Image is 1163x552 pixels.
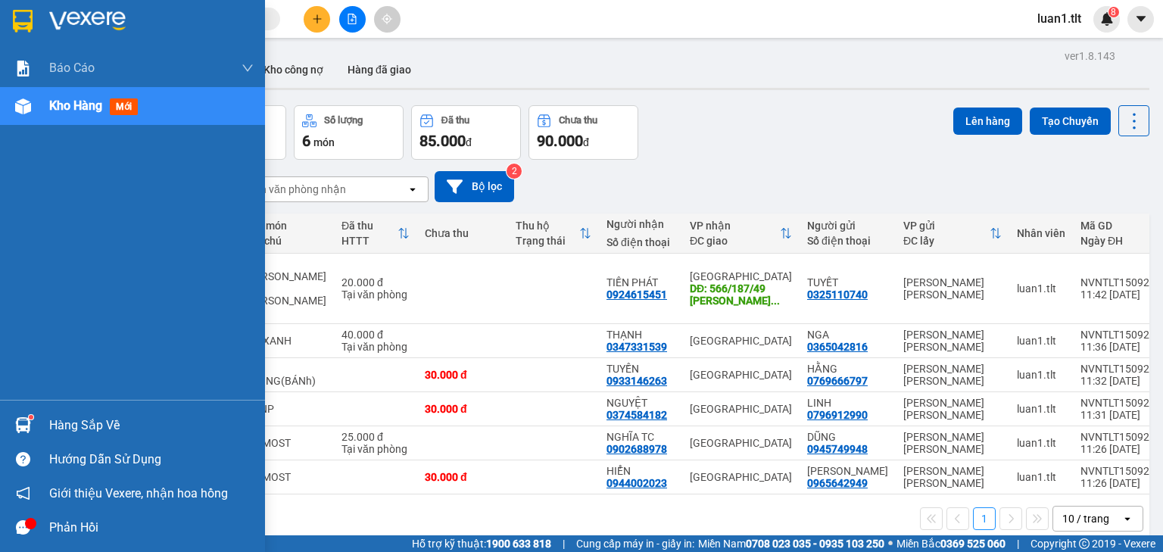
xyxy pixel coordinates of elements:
div: [GEOGRAPHIC_DATA] [690,403,792,415]
button: Đã thu85.000đ [411,105,521,160]
span: copyright [1079,538,1090,549]
div: 30.000 đ [425,403,500,415]
div: HTTT [341,235,398,247]
div: Chọn văn phòng nhận [242,182,346,197]
button: Chưa thu90.000đ [528,105,638,160]
div: Người gửi [807,220,888,232]
img: icon-new-feature [1100,12,1114,26]
div: Trạng thái [516,235,579,247]
div: DĐ: 566/187/49 NGUYỄN THÁI SƠN, GÒ VẤP [690,282,792,307]
div: Số điện thoại [807,235,888,247]
div: 25.000 đ [341,431,410,443]
div: 30.000 đ [425,471,500,483]
span: Miền Bắc [896,535,1006,552]
div: 40.000 đ [341,329,410,341]
div: [GEOGRAPHIC_DATA] [690,471,792,483]
button: 1 [973,507,996,530]
span: message [16,520,30,535]
div: NGHĨA TC [606,431,675,443]
span: | [563,535,565,552]
div: 1 TÉP TRONG + A.NGHĨA 90K [245,258,326,319]
span: món [313,136,335,148]
button: Bộ lọc [435,171,514,202]
div: Chưa thu [559,115,597,126]
span: 6 [302,132,310,150]
div: 0902688978 [606,443,667,455]
div: DŨNG [807,431,888,443]
span: ⚪️ [888,541,893,547]
div: [PERSON_NAME] [PERSON_NAME] [903,397,1002,421]
div: HẰNG [807,363,888,375]
span: Giới thiệu Vexere, nhận hoa hồng [49,484,228,503]
button: file-add [339,6,366,33]
img: warehouse-icon [15,417,31,433]
div: 30.000 đ [425,369,500,381]
div: [GEOGRAPHIC_DATA] [690,335,792,347]
div: Số lượng [324,115,363,126]
div: Đã thu [441,115,469,126]
svg: open [407,183,419,195]
div: Phản hồi [49,516,254,539]
button: Kho công nợ [251,51,335,88]
img: logo-vxr [13,10,33,33]
div: ĐC giao [690,235,780,247]
div: 0965642949 [807,477,868,489]
div: [PERSON_NAME] [PERSON_NAME] [903,276,1002,301]
div: 10 / trang [1062,511,1109,526]
div: 0347331539 [606,341,667,353]
button: aim [374,6,401,33]
div: 0933146263 [606,375,667,387]
strong: 1900 633 818 [486,538,551,550]
button: caret-down [1127,6,1154,33]
button: plus [304,6,330,33]
span: Hỗ trợ kỹ thuật: [412,535,551,552]
div: Số điện thoại [606,236,675,248]
span: | [1017,535,1019,552]
div: [GEOGRAPHIC_DATA] [690,270,792,282]
div: 0944002023 [606,477,667,489]
div: [PERSON_NAME] [PERSON_NAME] [903,329,1002,353]
span: question-circle [16,452,30,466]
div: VINH NGUYỄN [807,465,888,477]
div: [GEOGRAPHIC_DATA] [690,369,792,381]
span: aim [382,14,392,24]
svg: open [1121,513,1133,525]
span: ... [771,295,780,307]
span: plus [312,14,323,24]
div: Hướng dẫn sử dụng [49,448,254,471]
div: 0796912990 [807,409,868,421]
span: Kho hàng [49,98,102,113]
div: Thu hộ [516,220,579,232]
span: notification [16,486,30,501]
div: 1 T MOST [245,437,326,449]
span: đ [583,136,589,148]
div: 0945749948 [807,443,868,455]
div: 0325110740 [807,288,868,301]
strong: 0708 023 035 - 0935 103 250 [746,538,884,550]
div: 0924615451 [606,288,667,301]
div: 1 TNP [245,403,326,415]
span: Miền Nam [698,535,884,552]
sup: 1 [29,415,33,419]
span: luan1.tlt [1025,9,1093,28]
div: luan1.tlt [1017,335,1065,347]
span: 85.000 [419,132,466,150]
div: NGUYỆT [606,397,675,409]
div: Ghi chú [245,235,326,247]
div: Tại văn phòng [341,341,410,353]
button: Số lượng6món [294,105,404,160]
div: [PERSON_NAME] [PERSON_NAME] [903,363,1002,387]
span: Cung cấp máy in - giấy in: [576,535,694,552]
div: THẠNH [606,329,675,341]
span: down [242,62,254,74]
span: file-add [347,14,357,24]
span: đ [466,136,472,148]
button: Tạo Chuyến [1030,108,1111,135]
div: luan1.tlt [1017,282,1065,295]
span: 8 [1111,7,1116,17]
img: solution-icon [15,61,31,76]
div: Người nhận [606,218,675,230]
div: luan1.tlt [1017,369,1065,381]
div: [PERSON_NAME] [PERSON_NAME] [903,465,1002,489]
div: Chưa thu [425,227,500,239]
